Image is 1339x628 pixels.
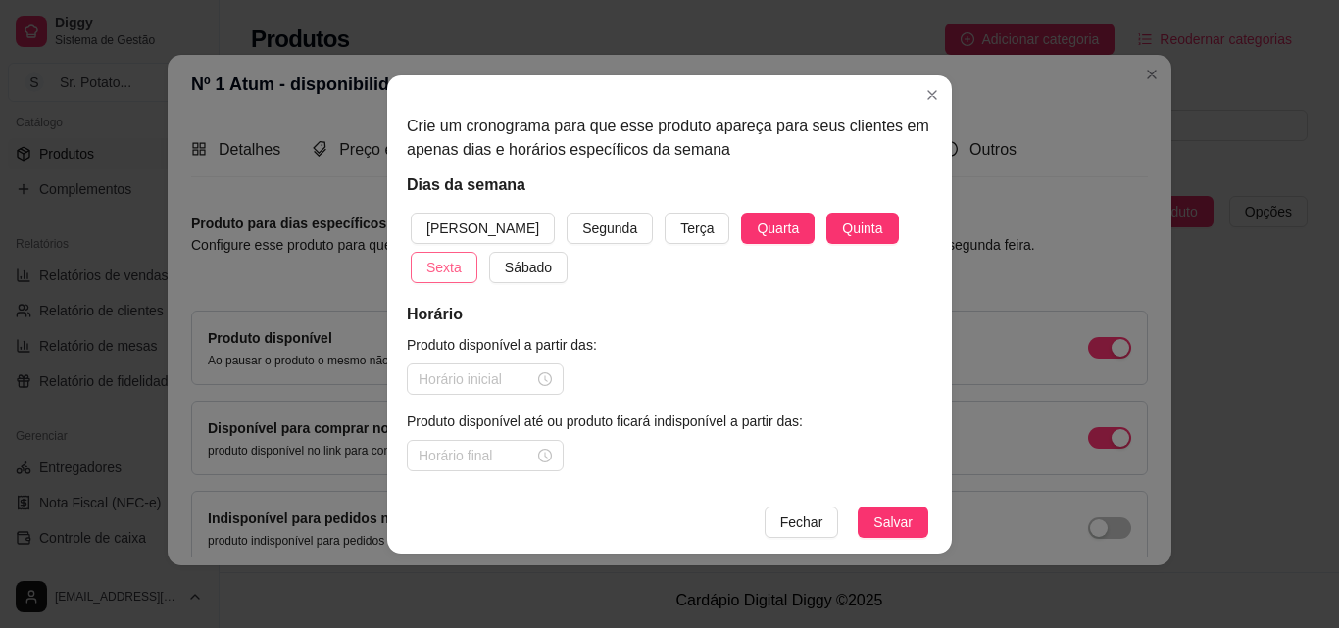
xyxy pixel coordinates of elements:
button: Quarta [741,213,815,244]
article: Produto disponível até ou produto ficará indisponível a partir das: [407,411,932,432]
button: Sexta [411,252,477,283]
span: Sexta [426,257,462,278]
input: Horário inicial [419,368,534,390]
article: Produto disponível a partir das: [407,334,932,356]
button: Quinta [826,213,898,244]
h5: Horário [407,303,932,326]
span: Quarta [757,217,799,239]
span: Terça [680,217,714,239]
button: [PERSON_NAME] [411,213,555,244]
button: Close [917,79,948,111]
input: Horário final [419,445,534,466]
span: [PERSON_NAME] [426,217,539,239]
span: Salvar [873,511,913,533]
span: Fechar [780,511,823,533]
span: Segunda [582,217,637,239]
button: Salvar [858,507,928,538]
span: Quinta [842,217,882,239]
article: Crie um cronograma para que esse produto apareça para seus clientes em apenas dias e horários esp... [407,115,932,162]
button: Sábado [489,252,568,283]
button: Terça [665,213,729,244]
button: Fechar [765,507,839,538]
span: Sábado [505,257,552,278]
h5: Dias da semana [407,173,932,205]
button: Segunda [567,213,653,244]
